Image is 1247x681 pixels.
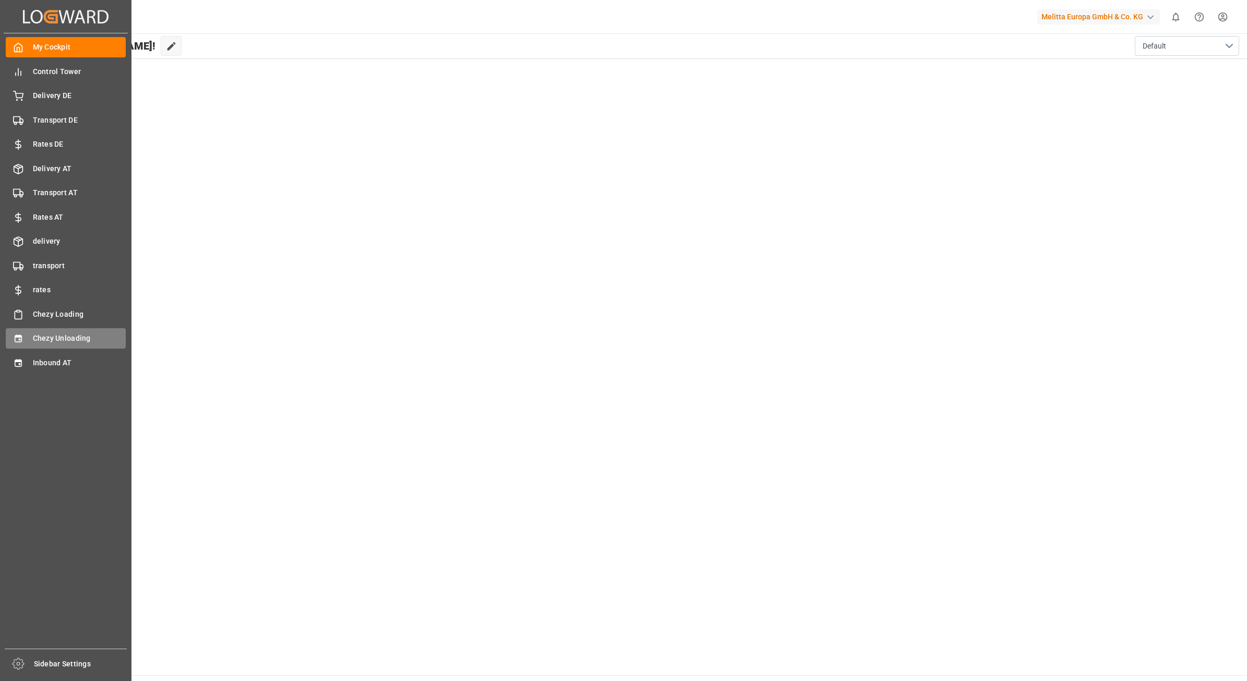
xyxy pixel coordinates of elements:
[33,139,126,150] span: Rates DE
[33,212,126,223] span: Rates AT
[6,183,126,203] a: Transport AT
[33,357,126,368] span: Inbound AT
[33,187,126,198] span: Transport AT
[33,66,126,77] span: Control Tower
[1164,5,1188,29] button: show 0 new notifications
[33,42,126,53] span: My Cockpit
[1143,41,1166,52] span: Default
[6,255,126,276] a: transport
[33,163,126,174] span: Delivery AT
[1188,5,1211,29] button: Help Center
[33,284,126,295] span: rates
[33,236,126,247] span: delivery
[33,260,126,271] span: transport
[6,207,126,227] a: Rates AT
[6,328,126,349] a: Chezy Unloading
[6,37,126,57] a: My Cockpit
[6,158,126,178] a: Delivery AT
[33,309,126,320] span: Chezy Loading
[6,231,126,252] a: delivery
[33,333,126,344] span: Chezy Unloading
[6,61,126,81] a: Control Tower
[33,115,126,126] span: Transport DE
[34,659,127,670] span: Sidebar Settings
[6,134,126,154] a: Rates DE
[6,86,126,106] a: Delivery DE
[6,304,126,324] a: Chezy Loading
[1037,7,1164,27] button: Melitta Europa GmbH & Co. KG
[1037,9,1160,25] div: Melitta Europa GmbH & Co. KG
[1135,36,1239,56] button: open menu
[6,110,126,130] a: Transport DE
[33,90,126,101] span: Delivery DE
[6,280,126,300] a: rates
[6,352,126,373] a: Inbound AT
